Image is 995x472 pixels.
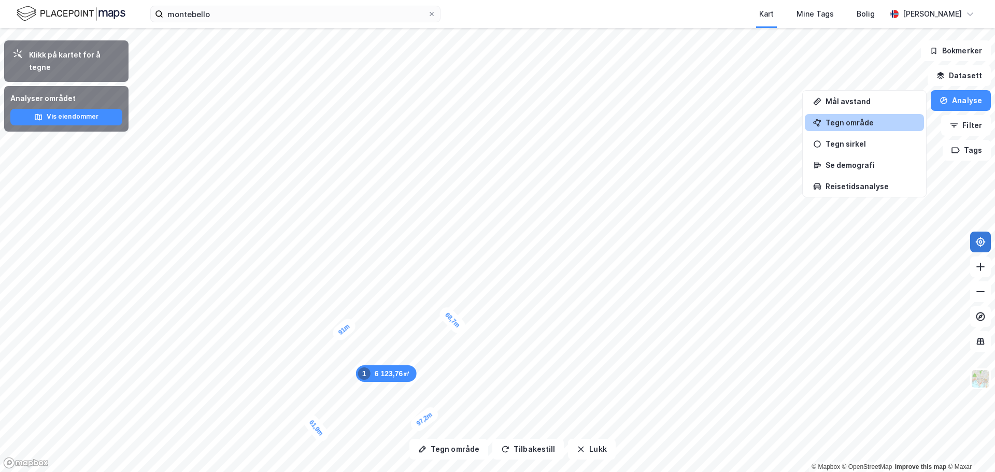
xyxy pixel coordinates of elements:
[826,182,916,191] div: Reisetidsanalyse
[931,90,991,111] button: Analyse
[842,463,892,470] a: OpenStreetMap
[928,65,991,86] button: Datasett
[943,422,995,472] iframe: Chat Widget
[358,367,371,380] div: 1
[826,139,916,148] div: Tegn sirkel
[356,365,417,382] div: Map marker
[10,92,122,105] div: Analyser området
[759,8,774,20] div: Kart
[3,457,49,469] a: Mapbox homepage
[812,463,840,470] a: Mapbox
[903,8,962,20] div: [PERSON_NAME]
[437,304,468,336] div: Map marker
[163,6,428,22] input: Søk på adresse, matrikkel, gårdeiere, leietakere eller personer
[568,439,615,460] button: Lukk
[17,5,125,23] img: logo.f888ab2527a4732fd821a326f86c7f29.svg
[857,8,875,20] div: Bolig
[330,316,359,343] div: Map marker
[29,49,120,74] div: Klikk på kartet for å tegne
[826,118,916,127] div: Tegn område
[492,439,564,460] button: Tilbakestill
[408,405,440,434] div: Map marker
[941,115,991,136] button: Filter
[826,161,916,169] div: Se demografi
[409,439,488,460] button: Tegn område
[10,109,122,125] button: Vis eiendommer
[971,369,990,389] img: Z
[797,8,834,20] div: Mine Tags
[943,140,991,161] button: Tags
[895,463,946,470] a: Improve this map
[301,412,331,445] div: Map marker
[921,40,991,61] button: Bokmerker
[826,97,916,106] div: Mål avstand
